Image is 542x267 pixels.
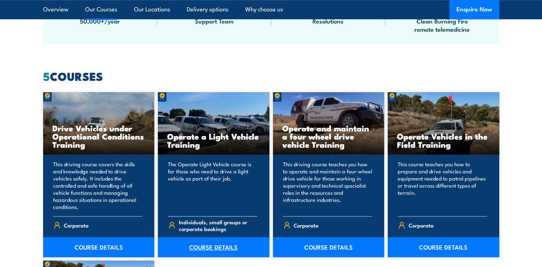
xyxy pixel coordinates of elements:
p: This driving course covers the skills and knowledge needed to drive vehicles safely. It includes ... [53,161,143,210]
h3: Operate and maintain a four wheel drive vehicle Training [282,124,375,148]
p: The Operate Light Vehicle course is for those who need to drive a light vehicle as part of their ... [168,161,257,210]
h3: Operate Vehicles in the Field Training [397,132,490,148]
h3: Drive Vehicles under Operational Conditions Training [52,124,145,148]
a: COURSE DETAILS [273,237,384,257]
strong: 5 [43,67,50,85]
span: Individuals, small groups or corporate bookings [179,219,257,232]
h2: COURSES [43,71,499,81]
p: This driving course teaches you how to operate and maintain a four-wheel drive vehicle for those ... [283,161,372,210]
span: Corporate [294,220,319,231]
a: COURSE DETAILS [388,237,499,257]
p: This course teaches you how to prepare and drive vehicles and equipment needed to patrol pipeline... [398,161,487,210]
h3: Operate a Light Vehicle Training [167,132,260,148]
a: COURSE DETAILS [158,237,269,257]
a: COURSE DETAILS [43,237,155,257]
span: Corporate [64,220,89,231]
span: Corporate [409,220,434,231]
